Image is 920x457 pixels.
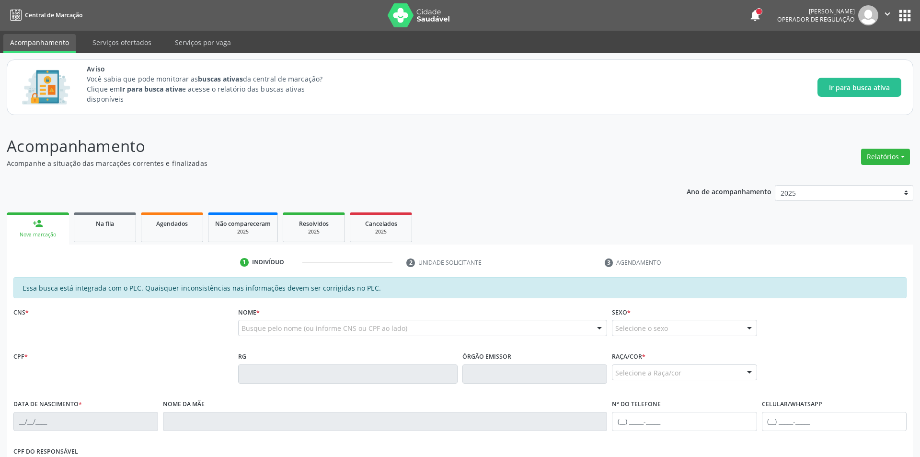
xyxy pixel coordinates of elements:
p: Você sabia que pode monitorar as da central de marcação? Clique em e acesse o relatório das busca... [87,74,340,104]
strong: Ir para busca ativa [120,84,182,94]
input: (__) _____-_____ [612,412,757,431]
span: Aviso [87,64,340,74]
button: Ir para busca ativa [817,78,901,97]
label: Raça/cor [612,350,645,364]
a: Acompanhamento [3,34,76,53]
p: Acompanhe a situação das marcações correntes e finalizadas [7,158,641,168]
div: Indivíduo [252,258,284,267]
button: Relatórios [861,149,910,165]
div: person_add [33,218,43,229]
span: Selecione a Raça/cor [615,368,681,378]
strong: buscas ativas [198,74,242,83]
input: __/__/____ [13,412,158,431]
div: 1 [240,258,249,267]
span: Operador de regulação [777,15,855,23]
div: Essa busca está integrada com o PEC. Quaisquer inconsistências nas informações devem ser corrigid... [13,277,907,298]
p: Acompanhamento [7,134,641,158]
span: Central de Marcação [25,11,82,19]
label: RG [238,350,246,364]
div: [PERSON_NAME] [777,7,855,15]
label: Data de nascimento [13,397,82,412]
span: Não compareceram [215,220,271,228]
label: CPF [13,350,28,364]
p: Ano de acompanhamento [687,185,771,197]
label: Celular/WhatsApp [762,397,822,412]
label: Nome da mãe [163,397,205,412]
a: Central de Marcação [7,7,82,23]
div: 2025 [215,228,271,235]
label: CNS [13,305,29,320]
a: Serviços ofertados [86,34,158,51]
button: notifications [748,9,762,22]
i:  [882,9,893,19]
span: Busque pelo nome (ou informe CNS ou CPF ao lado) [241,323,407,333]
a: Serviços por vaga [168,34,238,51]
label: Nome [238,305,260,320]
span: Na fila [96,220,114,228]
label: Sexo [612,305,631,320]
span: Cancelados [365,220,397,228]
span: Agendados [156,220,188,228]
button:  [878,5,897,25]
img: img [858,5,878,25]
span: Resolvidos [299,220,329,228]
img: Imagem de CalloutCard [19,66,73,109]
span: Ir para busca ativa [829,82,890,93]
input: (__) _____-_____ [762,412,907,431]
div: 2025 [357,228,405,235]
span: Selecione o sexo [615,323,668,333]
div: Nova marcação [13,231,62,238]
div: 2025 [290,228,338,235]
label: Nº do Telefone [612,397,661,412]
button: apps [897,7,913,24]
label: Órgão emissor [462,350,511,364]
